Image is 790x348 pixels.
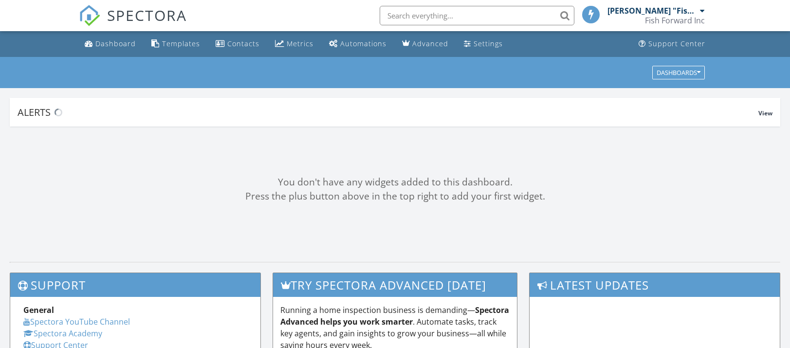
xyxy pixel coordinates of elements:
div: Automations [340,39,386,48]
a: Spectora Academy [23,328,102,339]
a: Templates [147,35,204,53]
div: Dashboards [657,69,700,76]
h3: Latest Updates [530,273,780,297]
div: Alerts [18,106,758,119]
span: View [758,109,772,117]
div: Advanced [412,39,448,48]
a: Support Center [635,35,709,53]
a: Spectora YouTube Channel [23,316,130,327]
div: Contacts [227,39,259,48]
a: Settings [460,35,507,53]
div: Fish Forward Inc [645,16,705,25]
div: Metrics [287,39,313,48]
div: [PERSON_NAME] "Fish" [PERSON_NAME] [607,6,698,16]
a: Metrics [271,35,317,53]
div: You don't have any widgets added to this dashboard. [10,175,780,189]
input: Search everything... [380,6,574,25]
a: Contacts [212,35,263,53]
img: The Best Home Inspection Software - Spectora [79,5,100,26]
strong: Spectora Advanced helps you work smarter [280,305,509,327]
a: Advanced [398,35,452,53]
div: Settings [474,39,503,48]
div: Dashboard [95,39,136,48]
h3: Support [10,273,260,297]
span: SPECTORA [107,5,187,25]
a: SPECTORA [79,13,187,34]
a: Automations (Basic) [325,35,390,53]
a: Dashboard [81,35,140,53]
div: Templates [162,39,200,48]
div: Press the plus button above in the top right to add your first widget. [10,189,780,203]
div: Support Center [648,39,705,48]
button: Dashboards [652,66,705,79]
h3: Try spectora advanced [DATE] [273,273,517,297]
strong: General [23,305,54,315]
